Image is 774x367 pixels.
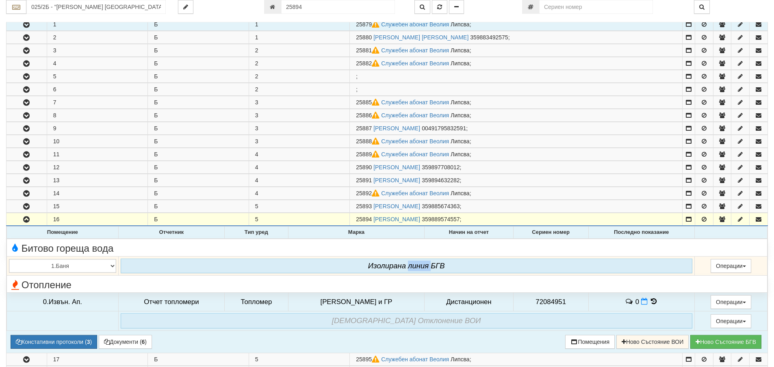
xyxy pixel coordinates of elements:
[381,21,449,28] a: Служебен абонат Веолия
[425,227,513,239] th: Начин на отчет
[690,335,761,349] button: Новo Състояние БГВ
[255,216,258,222] span: 5
[356,125,372,132] span: Партида №
[350,122,683,135] td: ;
[350,18,683,31] td: ;
[422,216,460,222] span: 359889574557
[9,280,72,290] span: Отопление
[635,298,639,306] span: 0
[255,99,258,106] span: 3
[381,60,449,67] a: Служебен абонат Веолия
[381,112,449,119] a: Служебен абонат Веолия
[47,109,148,122] td: 8
[451,47,470,54] span: Липсва
[350,57,683,70] td: ;
[356,177,372,183] span: Партида №
[11,335,97,349] button: Констативни протоколи (3)
[536,298,566,306] span: 72084951
[148,31,249,44] td: Б
[255,164,258,171] span: 4
[148,44,249,57] td: Б
[356,138,381,145] span: Партида №
[47,96,148,109] td: 7
[356,203,372,209] span: Партида №
[255,125,258,132] span: 3
[381,151,449,158] a: Служебен абонат Веолия
[381,138,449,145] a: Служебен абонат Веолия
[255,138,258,145] span: 3
[616,335,689,349] button: Ново Състояние ВОИ
[47,31,148,44] td: 2
[513,227,588,239] th: Сериен номер
[451,138,470,145] span: Липсва
[356,190,381,196] span: Партида №
[255,47,258,54] span: 2
[624,298,635,305] span: История на забележките
[47,44,148,57] td: 3
[7,293,119,311] td: 0.Извън. Ап.
[332,316,481,325] i: [DEMOGRAPHIC_DATA] Oтклонение ВОИ
[350,187,683,200] td: ;
[649,298,658,305] span: История на показанията
[373,125,420,132] a: [PERSON_NAME]
[47,83,148,96] td: 6
[350,353,683,365] td: ;
[224,293,288,311] td: Топломер
[373,34,468,41] a: [PERSON_NAME] [PERSON_NAME]
[381,99,449,106] a: Служебен абонат Веолия
[350,200,683,213] td: ;
[350,213,683,226] td: ;
[422,177,460,183] span: 359894632282
[350,31,683,44] td: ;
[255,60,258,67] span: 2
[350,148,683,161] td: ;
[47,161,148,174] td: 12
[356,47,381,54] span: Партида №
[425,293,513,311] td: Дистанционен
[99,335,152,349] button: Документи (6)
[47,70,148,83] td: 5
[451,151,470,158] span: Липсва
[87,339,90,345] b: 3
[350,161,683,174] td: ;
[255,21,258,28] span: 1
[350,109,683,122] td: ;
[356,216,372,222] span: Партида №
[47,200,148,213] td: 15
[255,86,258,93] span: 2
[148,148,249,161] td: Б
[356,34,372,41] span: Партида №
[356,356,381,363] span: Партида №
[451,60,470,67] span: Липсва
[470,34,508,41] span: 359883492575
[255,73,258,80] span: 2
[47,57,148,70] td: 4
[148,161,249,174] td: Б
[148,135,249,148] td: Б
[47,174,148,187] td: 13
[47,135,148,148] td: 10
[451,190,470,196] span: Липсва
[148,200,249,213] td: Б
[356,60,381,67] span: Партида №
[255,190,258,196] span: 4
[451,21,470,28] span: Липсва
[356,164,372,171] span: Партида №
[451,112,470,119] span: Липсва
[565,335,615,349] button: Помещения
[711,295,751,309] button: Операции
[255,203,258,209] span: 5
[118,227,224,239] th: Отчетник
[381,47,449,54] a: Служебен абонат Веолия
[711,259,751,273] button: Операции
[288,293,424,311] td: [PERSON_NAME] и ГР
[255,34,258,41] span: 1
[7,227,119,239] th: Помещение
[451,356,470,363] span: Липсва
[47,353,148,365] td: 17
[47,213,148,226] td: 16
[255,112,258,119] span: 3
[588,227,694,239] th: Последно показание
[148,83,249,96] td: Б
[288,227,424,239] th: Марка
